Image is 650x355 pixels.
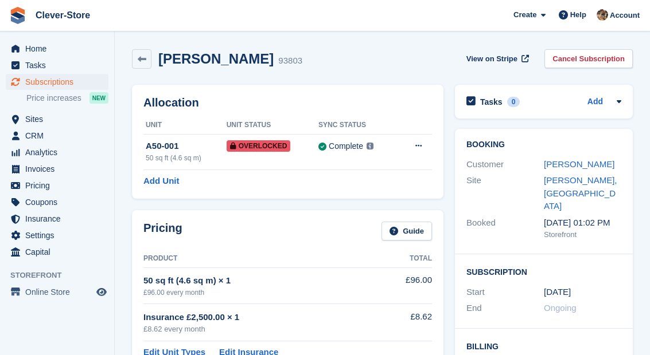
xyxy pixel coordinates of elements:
a: menu [6,161,108,177]
div: Insurance £2,500.00 × 1 [143,311,378,324]
span: Sites [25,111,94,127]
span: Coupons [25,194,94,210]
h2: Booking [466,140,621,149]
a: Add [587,96,603,109]
span: Pricing [25,178,94,194]
a: Add Unit [143,175,179,188]
h2: [PERSON_NAME] [158,51,274,66]
a: menu [6,41,108,57]
div: £96.00 every month [143,287,378,298]
a: menu [6,144,108,160]
a: menu [6,74,108,90]
div: Booked [466,216,544,240]
div: 50 sq ft (4.6 sq m) × 1 [143,274,378,287]
span: Subscriptions [25,74,94,90]
td: £8.62 [378,304,432,341]
span: Storefront [10,270,114,281]
a: menu [6,111,108,127]
h2: Pricing [143,222,182,240]
span: Settings [25,227,94,243]
div: Complete [329,140,363,152]
th: Total [378,250,432,268]
a: menu [6,57,108,73]
span: Tasks [25,57,94,73]
div: £8.62 every month [143,324,378,335]
div: [DATE] 01:02 PM [544,216,621,230]
div: Site [466,174,544,213]
a: View on Stripe [462,49,531,68]
a: Guide [382,222,432,240]
time: 2025-07-04 00:00:00 UTC [544,286,571,299]
a: menu [6,227,108,243]
span: Home [25,41,94,57]
a: menu [6,178,108,194]
img: icon-info-grey-7440780725fd019a000dd9b08b2336e03edf1995a4989e88bcd33f0948082b44.svg [367,143,373,149]
div: 50 sq ft (4.6 sq m) [146,153,227,163]
span: Help [570,9,586,21]
a: menu [6,244,108,260]
span: Overlocked [227,140,291,152]
span: CRM [25,128,94,144]
span: Online Store [25,284,94,300]
h2: Subscription [466,266,621,277]
a: menu [6,128,108,144]
h2: Tasks [480,97,503,107]
a: menu [6,211,108,227]
th: Sync Status [318,116,398,135]
span: View on Stripe [466,53,517,65]
td: £96.00 [378,267,432,303]
a: Preview store [95,285,108,299]
span: Account [610,10,640,21]
img: Andy Mackinnon [597,9,608,21]
a: [PERSON_NAME] [544,159,614,169]
div: Start [466,286,544,299]
div: 0 [507,97,520,107]
a: Cancel Subscription [544,49,633,68]
img: stora-icon-8386f47178a22dfd0bd8f6a31ec36ba5ce8667c1dd55bd0f319d3a0aa187defe.svg [9,7,26,24]
th: Unit Status [227,116,318,135]
span: Ongoing [544,303,577,313]
h2: Billing [466,340,621,352]
a: [PERSON_NAME], [GEOGRAPHIC_DATA] [544,175,617,211]
h2: Allocation [143,96,432,109]
span: Capital [25,244,94,260]
a: Price increases NEW [26,92,108,104]
div: Storefront [544,229,621,240]
a: menu [6,284,108,300]
span: Analytics [25,144,94,160]
a: menu [6,194,108,210]
span: Create [513,9,536,21]
a: Clever-Store [31,6,95,25]
div: 93803 [278,54,302,68]
div: Customer [466,158,544,171]
span: Price increases [26,93,81,104]
th: Product [143,250,378,268]
div: A50-001 [146,140,227,153]
span: Insurance [25,211,94,227]
div: End [466,302,544,315]
th: Unit [143,116,227,135]
span: Invoices [25,161,94,177]
div: NEW [89,92,108,104]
